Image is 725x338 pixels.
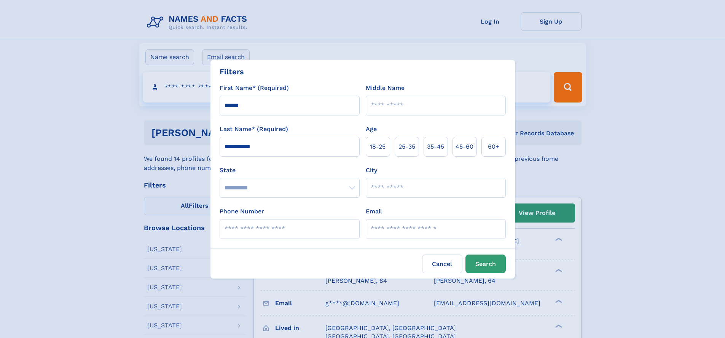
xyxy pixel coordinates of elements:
label: First Name* (Required) [220,83,289,93]
span: 25‑35 [398,142,415,151]
label: Age [366,125,377,134]
div: Filters [220,66,244,77]
button: Search [465,255,506,273]
label: Middle Name [366,83,405,93]
span: 45‑60 [456,142,473,151]
span: 35‑45 [427,142,444,151]
span: 60+ [488,142,499,151]
label: Last Name* (Required) [220,125,288,134]
label: Cancel [422,255,462,273]
label: State [220,166,360,175]
label: Email [366,207,382,216]
label: Phone Number [220,207,264,216]
span: 18‑25 [370,142,386,151]
label: City [366,166,377,175]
